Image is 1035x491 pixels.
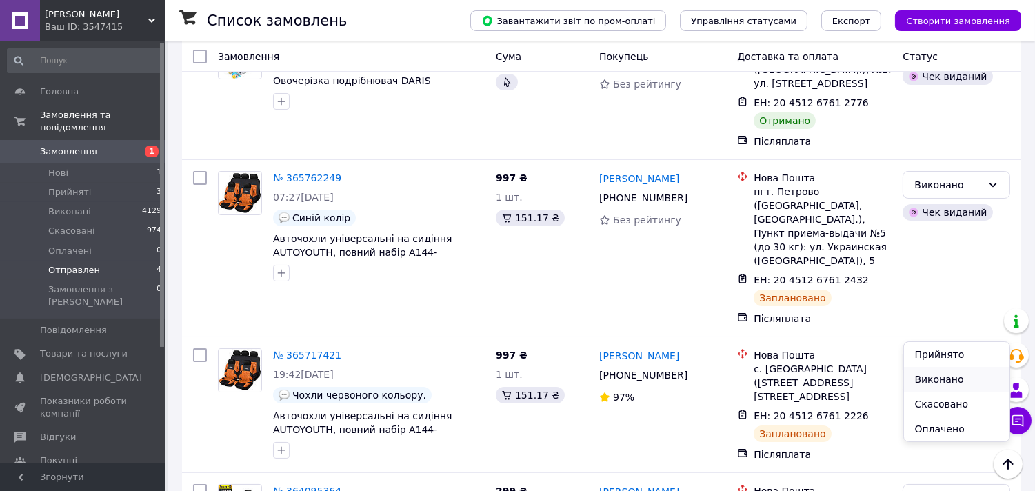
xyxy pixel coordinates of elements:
span: [DEMOGRAPHIC_DATA] [40,372,142,384]
div: 151.17 ₴ [496,210,565,226]
span: Замовлення [218,51,279,62]
a: Авточохли універсальні на сидіння AUTOYOUTH, повний набір A144-Y33373ORANGE-9PCS [273,410,452,449]
img: Фото товару [219,349,261,392]
li: Скасовано [904,392,1010,417]
div: Заплановано [754,425,832,442]
span: Прийняті [48,186,91,199]
span: Cума [496,51,521,62]
div: [PHONE_NUMBER] [596,365,690,385]
div: Виконано [914,177,982,192]
div: Чек виданий [903,204,992,221]
span: Без рейтингу [613,214,681,226]
div: [PHONE_NUMBER] [596,188,690,208]
span: Повідомлення [40,324,107,337]
span: Покупці [40,454,77,467]
img: :speech_balloon: [279,390,290,401]
span: 3 [157,186,161,199]
a: Створити замовлення [881,14,1021,26]
span: Створити замовлення [906,16,1010,26]
input: Пошук [7,48,163,73]
span: Виконані [48,206,91,218]
span: ЕН: 20 4512 6761 2776 [754,97,869,108]
button: Чат з покупцем [1004,407,1032,434]
span: Скасовані [48,225,95,237]
span: 0 [157,245,161,257]
span: 19:42[DATE] [273,369,334,380]
span: Покупець [599,51,648,62]
a: [PERSON_NAME] [599,172,679,186]
span: Статус [903,51,938,62]
button: Створити замовлення [895,10,1021,31]
div: Отримано [754,112,816,129]
h1: Список замовлень [207,12,347,29]
span: Отправлен [48,264,100,277]
span: 997 ₴ [496,350,527,361]
a: Авточохли універсальні на сидіння AUTOYOUTH, повний набір A144-Y33373ORANGE-9PCS [273,233,452,272]
div: Післяплата [754,312,892,325]
span: 997 ₴ [496,172,527,183]
span: Замовлення [40,146,97,158]
span: Замовлення з [PERSON_NAME] [48,283,157,308]
span: Експорт [832,16,871,26]
span: 97% [613,392,634,403]
span: 4129 [142,206,161,218]
span: 0 [157,283,161,308]
span: 07:27[DATE] [273,192,334,203]
div: Нова Пошта [754,171,892,185]
span: Синій колір [292,212,350,223]
div: Нова Пошта [754,348,892,362]
li: Виконано [904,367,1010,392]
span: 1 [157,167,161,179]
button: Наверх [994,450,1023,479]
span: Замовлення та повідомлення [40,109,165,134]
div: Післяплата [754,448,892,461]
span: Доставка та оплата [737,51,838,62]
a: [PERSON_NAME] [599,349,679,363]
span: Чохли червоного кольору. [292,390,426,401]
span: 1 [145,146,159,157]
li: Оплачено [904,417,1010,441]
span: 974 [147,225,161,237]
a: Овочерізка подрібнювач DARIS [273,75,431,86]
span: 4 [157,264,161,277]
span: ЕН: 20 4512 6761 2226 [754,410,869,421]
img: :speech_balloon: [279,212,290,223]
span: Управління статусами [691,16,796,26]
a: № 365762249 [273,172,341,183]
span: 1 шт. [496,192,523,203]
img: Фото товару [219,172,261,214]
span: Показники роботи компанії [40,395,128,420]
span: Нові [48,167,68,179]
div: Заплановано [754,290,832,306]
div: 151.17 ₴ [496,387,565,403]
span: ФОП Петренко Аліна Анатоліївна [45,8,148,21]
div: Чек виданий [903,68,992,85]
div: пгт. Петрово ([GEOGRAPHIC_DATA], [GEOGRAPHIC_DATA].), Пункт приема-выдачи №5 (до 30 кг): ул. Укра... [754,185,892,268]
a: Фото товару [218,171,262,215]
span: Без рейтингу [613,79,681,90]
li: Прийнято [904,342,1010,367]
span: Оплачені [48,245,92,257]
span: Завантажити звіт по пром-оплаті [481,14,655,27]
span: 1 шт. [496,369,523,380]
button: Управління статусами [680,10,807,31]
div: с. [GEOGRAPHIC_DATA] ([STREET_ADDRESS] [STREET_ADDRESS] [754,362,892,403]
a: Фото товару [218,348,262,392]
span: ЕН: 20 4512 6761 2432 [754,274,869,285]
button: Експорт [821,10,882,31]
span: Товари та послуги [40,348,128,360]
div: Післяплата [754,134,892,148]
button: Завантажити звіт по пром-оплаті [470,10,666,31]
a: № 365717421 [273,350,341,361]
span: Головна [40,86,79,98]
span: Відгуки [40,431,76,443]
div: Ваш ID: 3547415 [45,21,165,33]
